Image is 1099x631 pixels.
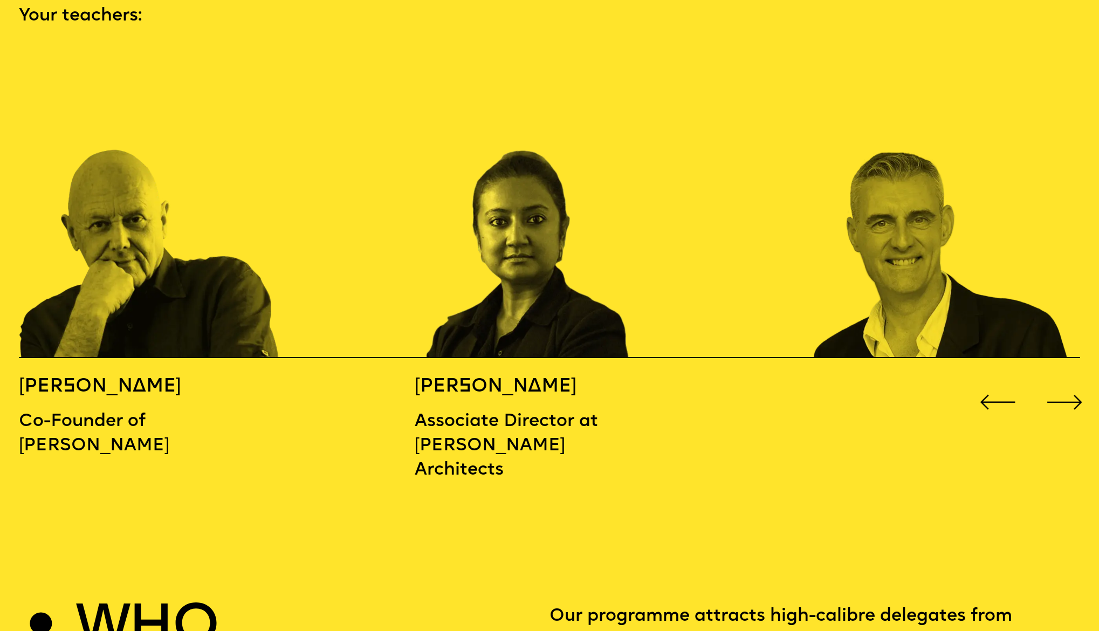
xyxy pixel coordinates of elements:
div: 3 / 16 [810,51,1074,359]
h5: [PERSON_NAME] [415,375,613,399]
p: Associate Director at [PERSON_NAME] Architects [415,410,613,483]
p: Your teachers: [19,4,1080,29]
h5: [PERSON_NAME] [19,375,217,399]
div: 2 / 16 [415,51,678,359]
div: 1 / 16 [19,51,283,359]
div: Next slide [1042,380,1087,424]
div: Previous slide [976,380,1020,424]
p: Co-Founder of [PERSON_NAME] [19,410,217,458]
